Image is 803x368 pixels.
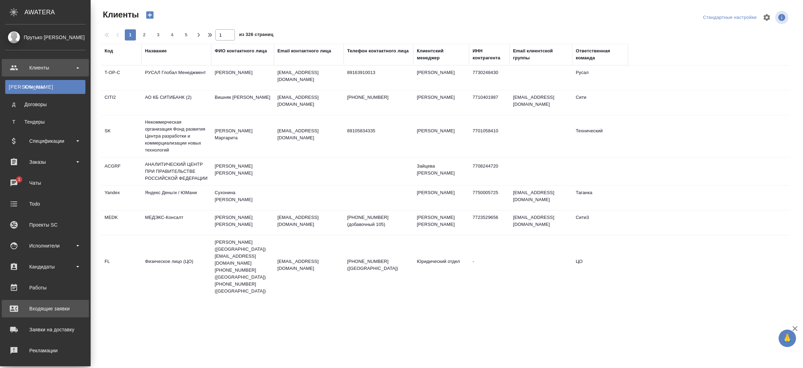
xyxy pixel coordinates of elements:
[469,159,510,184] td: 7708244720
[758,9,775,26] span: Настроить таблицу
[277,47,331,54] div: Email контактного лица
[211,90,274,115] td: Вишняк [PERSON_NAME]
[14,176,24,183] span: 1
[413,90,469,115] td: [PERSON_NAME]
[211,235,274,298] td: [PERSON_NAME] ([GEOGRAPHIC_DATA]) [EMAIL_ADDRESS][DOMAIN_NAME] [PHONE_NUMBER] ([GEOGRAPHIC_DATA])...
[572,186,628,210] td: Таганка
[153,31,164,38] span: 3
[469,66,510,90] td: 7730248430
[139,29,150,41] button: 2
[142,255,211,279] td: Физическое лицо (ЦО)
[5,345,85,356] div: Рекламации
[2,195,89,213] a: Todo
[469,90,510,115] td: 7710401987
[142,157,211,185] td: АНАЛИТИЧЕСКИЙ ЦЕНТР ПРИ ПРАВИТЕЛЬСТВЕ РОССИЙСКОЙ ФЕДЕРАЦИИ
[145,47,167,54] div: Название
[775,11,790,24] span: Посмотреть информацию
[211,66,274,90] td: [PERSON_NAME]
[142,90,211,115] td: АО КБ СИТИБАНК (2)
[142,211,211,235] td: МЕДЭКС-Консалт
[105,47,113,54] div: Код
[572,90,628,115] td: Сити
[5,178,85,188] div: Чаты
[576,47,625,61] div: Ответственная команда
[101,66,142,90] td: T-OP-C
[277,69,340,83] p: [EMAIL_ADDRESS][DOMAIN_NAME]
[211,124,274,148] td: [PERSON_NAME] Маргарита
[2,216,89,234] a: Проекты SC
[413,211,469,235] td: [PERSON_NAME] [PERSON_NAME]
[5,303,85,314] div: Входящие заявки
[510,90,572,115] td: [EMAIL_ADDRESS][DOMAIN_NAME]
[277,258,340,272] p: [EMAIL_ADDRESS][DOMAIN_NAME]
[101,124,142,148] td: SK
[781,331,793,346] span: 🙏
[2,321,89,338] a: Заявки на доставку
[413,124,469,148] td: [PERSON_NAME]
[211,186,274,210] td: Сухонина [PERSON_NAME]
[5,157,85,167] div: Заказы
[510,211,572,235] td: [EMAIL_ADDRESS][DOMAIN_NAME]
[239,30,273,41] span: из 326 страниц
[5,220,85,230] div: Проекты SC
[779,330,796,347] button: 🙏
[347,94,410,101] p: [PHONE_NUMBER]
[5,262,85,272] div: Кандидаты
[701,12,758,23] div: split button
[5,97,85,111] a: ДДоговоры
[5,199,85,209] div: Todo
[572,124,628,148] td: Технический
[167,31,178,38] span: 4
[9,118,82,125] div: Тендеры
[347,47,409,54] div: Телефон контактного лица
[153,29,164,41] button: 3
[413,66,469,90] td: [PERSON_NAME]
[572,211,628,235] td: Сити3
[469,211,510,235] td: 7723529656
[167,29,178,41] button: 4
[5,241,85,251] div: Исполнители
[142,9,158,21] button: Создать
[2,300,89,317] a: Входящие заявки
[211,211,274,235] td: [PERSON_NAME] [PERSON_NAME]
[473,47,506,61] div: ИНН контрагента
[417,47,466,61] div: Клиентский менеджер
[469,255,510,279] td: -
[101,186,142,210] td: Yandex
[5,282,85,293] div: Работы
[572,66,628,90] td: Русал
[277,214,340,228] p: [EMAIL_ADDRESS][DOMAIN_NAME]
[181,31,192,38] span: 5
[24,5,91,19] div: AWATERA
[5,136,85,146] div: Спецификации
[347,69,410,76] p: 89163910013
[142,186,211,210] td: Яндекс Деньги / ЮМани
[347,214,410,228] p: [PHONE_NUMBER] (добавочный 105)
[9,83,82,90] div: Клиенты
[101,9,139,20] span: Клиенты
[142,66,211,90] td: РУСАЛ Глобал Менеджмент
[101,90,142,115] td: CITI2
[572,255,628,279] td: ЦО
[215,47,267,54] div: ФИО контактного лица
[101,211,142,235] td: MEDK
[139,31,150,38] span: 2
[277,127,340,141] p: [EMAIL_ADDRESS][DOMAIN_NAME]
[347,258,410,272] p: [PHONE_NUMBER] ([GEOGRAPHIC_DATA])
[211,159,274,184] td: [PERSON_NAME] [PERSON_NAME]
[2,174,89,192] a: 1Чаты
[5,34,85,41] div: Прутько [PERSON_NAME]
[142,115,211,157] td: Некоммерческая организация Фонд развития Центра разработки и коммерциализации новых технологий
[510,186,572,210] td: [EMAIL_ADDRESS][DOMAIN_NAME]
[101,159,142,184] td: ACGRF
[5,62,85,73] div: Клиенты
[5,80,85,94] a: [PERSON_NAME]Клиенты
[413,159,469,184] td: Зайцева [PERSON_NAME]
[413,255,469,279] td: Юридический отдел
[5,324,85,335] div: Заявки на доставку
[469,124,510,148] td: 7701058410
[513,47,569,61] div: Email клиентской группы
[277,94,340,108] p: [EMAIL_ADDRESS][DOMAIN_NAME]
[5,115,85,129] a: ТТендеры
[413,186,469,210] td: [PERSON_NAME]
